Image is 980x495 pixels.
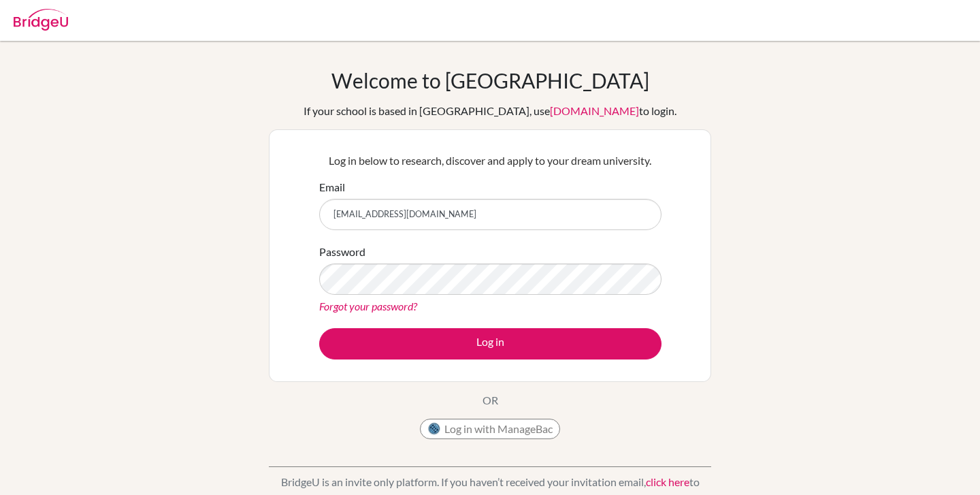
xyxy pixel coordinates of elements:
[550,104,639,117] a: [DOMAIN_NAME]
[14,9,68,31] img: Bridge-U
[646,475,689,488] a: click here
[483,392,498,409] p: OR
[319,179,345,195] label: Email
[420,419,560,439] button: Log in with ManageBac
[331,68,649,93] h1: Welcome to [GEOGRAPHIC_DATA]
[319,244,365,260] label: Password
[319,300,417,313] a: Forgot your password?
[304,103,676,119] div: If your school is based in [GEOGRAPHIC_DATA], use to login.
[319,328,661,360] button: Log in
[319,153,661,169] p: Log in below to research, discover and apply to your dream university.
